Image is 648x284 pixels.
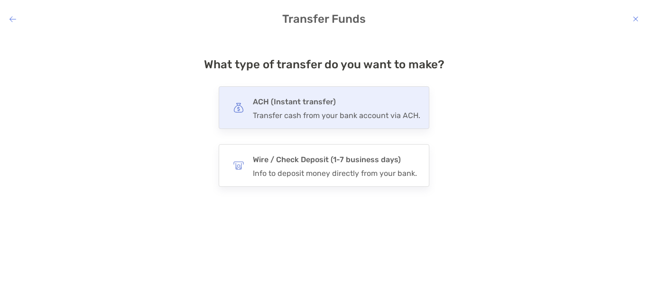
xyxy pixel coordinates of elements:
h4: What type of transfer do you want to make? [204,58,444,71]
img: button icon [233,160,244,171]
h4: ACH (Instant transfer) [253,95,420,109]
h4: Wire / Check Deposit (1-7 business days) [253,153,417,166]
img: button icon [233,102,244,113]
div: Transfer cash from your bank account via ACH. [253,111,420,120]
div: Info to deposit money directly from your bank. [253,169,417,178]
